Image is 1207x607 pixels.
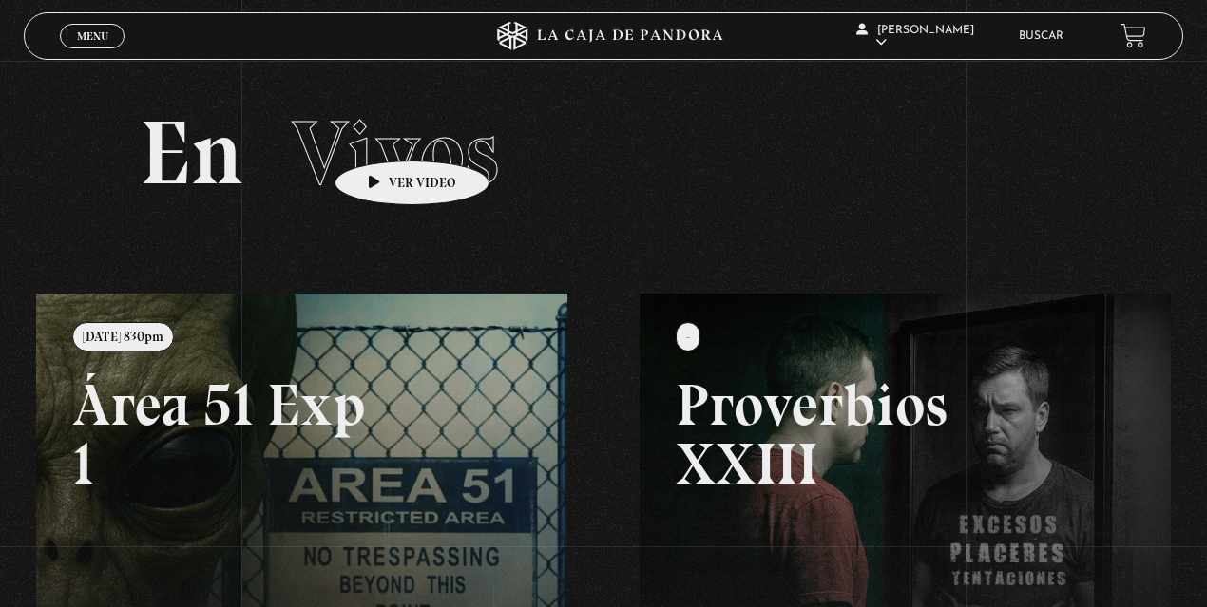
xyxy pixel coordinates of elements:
h2: En [140,108,1066,199]
span: Cerrar [70,47,115,60]
a: View your shopping cart [1121,23,1146,48]
span: Menu [77,30,108,42]
span: [PERSON_NAME] [856,25,974,48]
a: Buscar [1019,30,1063,42]
span: Vivos [292,99,499,207]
